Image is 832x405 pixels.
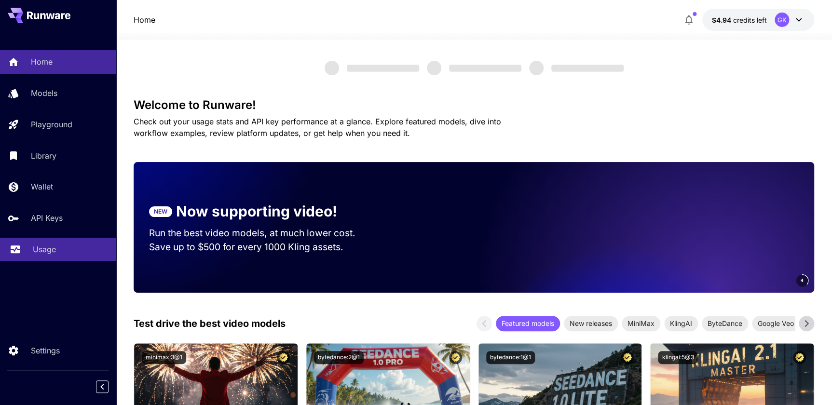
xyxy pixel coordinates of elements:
p: Wallet [31,181,53,192]
div: New releases [564,316,618,331]
span: 4 [801,277,804,284]
p: Settings [31,345,60,356]
span: KlingAI [664,318,698,328]
span: $4.94 [712,16,733,24]
span: Google Veo [752,318,800,328]
div: GK [775,13,789,27]
p: Usage [33,243,56,255]
p: NEW [154,207,167,216]
p: Home [31,56,53,67]
p: Now supporting video! [176,201,337,222]
a: Home [134,14,155,26]
p: API Keys [31,212,63,224]
button: bytedance:2@1 [314,351,364,364]
button: minimax:3@1 [142,351,186,364]
button: $4.93548GK [702,9,814,31]
div: MiniMax [622,316,660,331]
button: klingai:5@3 [658,351,697,364]
button: Certified Model – Vetted for best performance and includes a commercial license. [277,351,290,364]
p: Test drive the best video models [134,316,286,331]
p: Save up to $500 for every 1000 Kling assets. [149,240,374,254]
button: bytedance:1@1 [486,351,535,364]
div: KlingAI [664,316,698,331]
div: Featured models [496,316,560,331]
p: Run the best video models, at much lower cost. [149,226,374,240]
button: Collapse sidebar [96,380,109,393]
div: Collapse sidebar [103,378,116,395]
div: Google Veo [752,316,800,331]
button: Certified Model – Vetted for best performance and includes a commercial license. [621,351,634,364]
span: MiniMax [622,318,660,328]
p: Library [31,150,56,162]
nav: breadcrumb [134,14,155,26]
div: $4.93548 [712,15,767,25]
p: Playground [31,119,72,130]
span: New releases [564,318,618,328]
div: ByteDance [702,316,748,331]
span: Featured models [496,318,560,328]
p: Models [31,87,57,99]
span: ByteDance [702,318,748,328]
span: credits left [733,16,767,24]
button: Certified Model – Vetted for best performance and includes a commercial license. [793,351,806,364]
h3: Welcome to Runware! [134,98,814,112]
span: Check out your usage stats and API key performance at a glance. Explore featured models, dive int... [134,117,501,138]
button: Certified Model – Vetted for best performance and includes a commercial license. [449,351,462,364]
